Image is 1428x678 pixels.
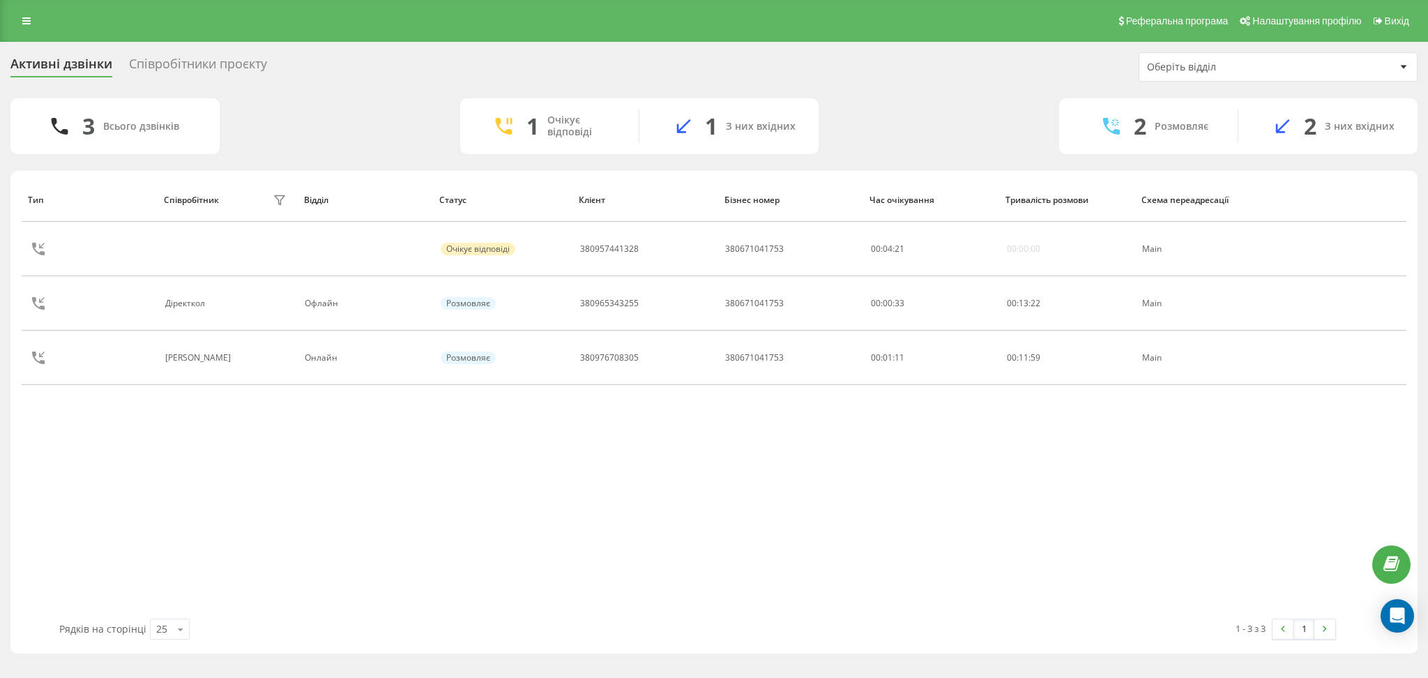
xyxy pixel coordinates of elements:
[1304,113,1316,140] div: 2
[1007,297,1017,309] span: 00
[895,243,904,255] span: 21
[1155,121,1208,133] div: Розмовляє
[1141,195,1264,205] div: Схема переадресації
[1142,244,1263,254] div: Main
[1126,15,1229,27] span: Реферальна програма
[28,195,151,205] div: Тип
[580,353,639,363] div: 380976708305
[725,244,784,254] div: 380671041753
[580,244,639,254] div: 380957441328
[871,243,881,255] span: 00
[1385,15,1409,27] span: Вихід
[1007,299,1040,308] div: : :
[59,622,146,635] span: Рядків на сторінці
[1142,353,1263,363] div: Main
[439,195,565,205] div: Статус
[10,56,112,78] div: Активні дзвінки
[1019,352,1028,363] span: 11
[871,299,992,308] div: 00:00:33
[580,299,639,308] div: 380965343255
[526,113,539,140] div: 1
[726,121,796,133] div: З них вхідних
[1142,299,1263,308] div: Main
[1007,352,1017,363] span: 00
[1005,195,1128,205] div: Тривалість розмови
[1019,297,1028,309] span: 13
[705,113,717,140] div: 1
[1031,352,1040,363] span: 59
[547,114,618,138] div: Очікує відповіді
[103,121,179,133] div: Всього дзвінків
[156,622,167,636] div: 25
[1007,244,1040,254] div: 00:00:00
[1236,621,1266,635] div: 1 - 3 з 3
[1293,619,1314,639] a: 1
[304,195,427,205] div: Відділ
[1325,121,1395,133] div: З них вхідних
[165,299,208,308] div: Діректкол
[305,299,425,308] div: Офлайн
[869,195,992,205] div: Час очікування
[441,297,496,310] div: Розмовляє
[164,195,219,205] div: Співробітник
[1147,61,1314,73] div: Оберіть відділ
[1031,297,1040,309] span: 22
[883,243,892,255] span: 04
[1252,15,1361,27] span: Налаштування профілю
[441,243,515,255] div: Очікує відповіді
[129,56,267,78] div: Співробітники проєкту
[305,353,425,363] div: Онлайн
[871,244,904,254] div: : :
[579,195,711,205] div: Клієнт
[1134,113,1146,140] div: 2
[165,353,234,363] div: [PERSON_NAME]
[725,299,784,308] div: 380671041753
[1007,353,1040,363] div: : :
[724,195,857,205] div: Бізнес номер
[1381,599,1414,633] div: Open Intercom Messenger
[871,353,992,363] div: 00:01:11
[441,352,496,364] div: Розмовляє
[725,353,784,363] div: 380671041753
[82,113,95,140] div: 3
